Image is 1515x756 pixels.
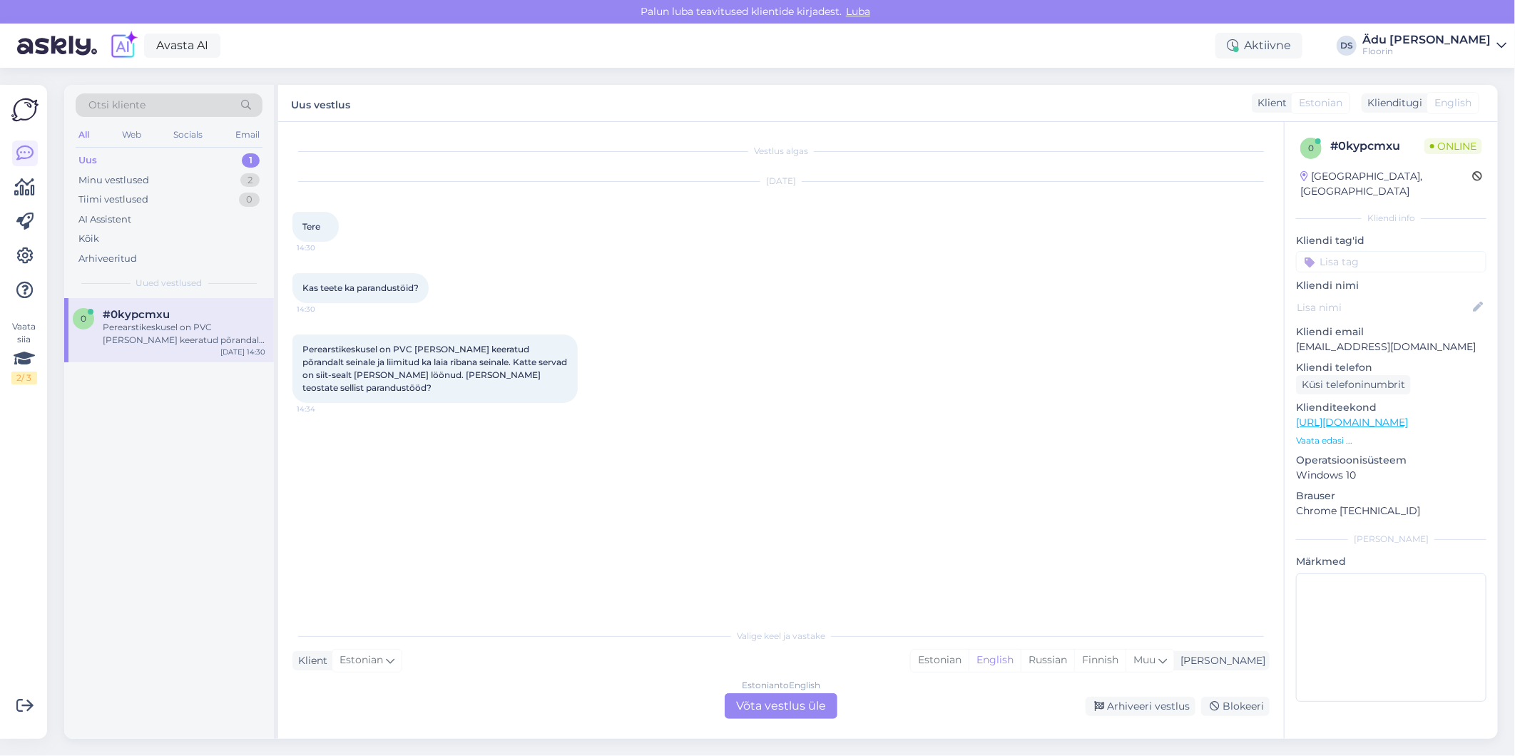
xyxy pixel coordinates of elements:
[292,175,1270,188] div: [DATE]
[103,321,265,347] div: Perearstikeskusel on PVC [PERSON_NAME] keeratud põrandalt seinale ja liimitud ka laia ribana sein...
[1296,554,1486,569] p: Märkmed
[297,404,350,414] span: 14:34
[1297,300,1470,315] input: Lisa nimi
[969,650,1021,671] div: English
[11,320,37,384] div: Vaata siia
[170,126,205,144] div: Socials
[78,213,131,227] div: AI Assistent
[242,153,260,168] div: 1
[1296,360,1486,375] p: Kliendi telefon
[340,653,383,668] span: Estonian
[239,193,260,207] div: 0
[1133,653,1156,666] span: Muu
[1296,233,1486,248] p: Kliendi tag'id
[1362,96,1422,111] div: Klienditugi
[144,34,220,58] a: Avasta AI
[291,93,350,113] label: Uus vestlus
[1296,468,1486,483] p: Windows 10
[1296,325,1486,339] p: Kliendi email
[1296,278,1486,293] p: Kliendi nimi
[78,232,99,246] div: Kõik
[88,98,146,113] span: Otsi kliente
[1434,96,1471,111] span: English
[220,347,265,357] div: [DATE] 14:30
[1175,653,1265,668] div: [PERSON_NAME]
[1296,416,1408,429] a: [URL][DOMAIN_NAME]
[1296,489,1486,504] p: Brauser
[1296,533,1486,546] div: [PERSON_NAME]
[1201,697,1270,716] div: Blokeeri
[292,145,1270,158] div: Vestlus algas
[119,126,144,144] div: Web
[742,679,820,692] div: Estonian to English
[1215,33,1302,58] div: Aktiivne
[76,126,92,144] div: All
[725,693,837,719] div: Võta vestlus üle
[103,308,170,321] span: #0kypcmxu
[240,173,260,188] div: 2
[233,126,262,144] div: Email
[1362,34,1491,46] div: Ädu [PERSON_NAME]
[81,313,86,324] span: 0
[78,153,97,168] div: Uus
[302,221,320,232] span: Tere
[78,193,148,207] div: Tiimi vestlused
[11,372,37,384] div: 2 / 3
[292,630,1270,643] div: Valige keel ja vastake
[136,277,203,290] span: Uued vestlused
[292,653,327,668] div: Klient
[1296,212,1486,225] div: Kliendi info
[1296,251,1486,272] input: Lisa tag
[297,304,350,315] span: 14:30
[108,31,138,61] img: explore-ai
[1296,434,1486,447] p: Vaata edasi ...
[1296,504,1486,519] p: Chrome [TECHNICAL_ID]
[1021,650,1074,671] div: Russian
[1296,339,1486,354] p: [EMAIL_ADDRESS][DOMAIN_NAME]
[1362,34,1506,57] a: Ädu [PERSON_NAME]Floorin
[302,282,419,293] span: Kas teete ka parandustöid?
[1296,453,1486,468] p: Operatsioonisüsteem
[1308,143,1314,153] span: 0
[78,252,137,266] div: Arhiveeritud
[1296,375,1411,394] div: Küsi telefoninumbrit
[911,650,969,671] div: Estonian
[1300,169,1472,199] div: [GEOGRAPHIC_DATA], [GEOGRAPHIC_DATA]
[1074,650,1126,671] div: Finnish
[1330,138,1424,155] div: # 0kypcmxu
[1299,96,1342,111] span: Estonian
[1424,138,1482,154] span: Online
[78,173,149,188] div: Minu vestlused
[1296,400,1486,415] p: Klienditeekond
[1337,36,1357,56] div: DS
[1086,697,1195,716] div: Arhiveeri vestlus
[842,5,874,18] span: Luba
[297,242,350,253] span: 14:30
[302,344,569,393] span: Perearstikeskusel on PVC [PERSON_NAME] keeratud põrandalt seinale ja liimitud ka laia ribana sein...
[1362,46,1491,57] div: Floorin
[1252,96,1287,111] div: Klient
[11,96,39,123] img: Askly Logo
